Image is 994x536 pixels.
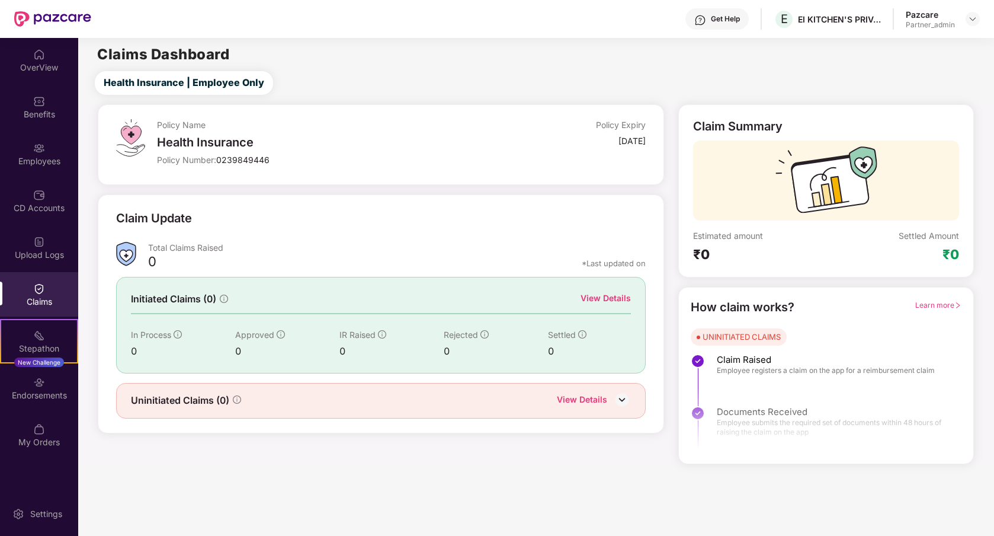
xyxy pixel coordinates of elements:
div: *Last updated on [582,258,646,269]
img: DownIcon [613,391,631,409]
span: Approved [235,330,274,340]
img: svg+xml;base64,PHN2ZyBpZD0iQ2xhaW0iIHhtbG5zPSJodHRwOi8vd3d3LnczLm9yZy8yMDAwL3N2ZyIgd2lkdGg9IjIwIi... [33,283,45,295]
img: New Pazcare Logo [14,11,91,27]
div: EI KITCHEN'S PRIVATE LIMITED [798,14,881,25]
div: 0 [548,344,631,359]
span: info-circle [233,395,241,404]
div: Partner_admin [906,20,955,30]
div: [DATE] [618,135,646,146]
span: info-circle [480,330,489,339]
img: svg+xml;base64,PHN2ZyBpZD0iRW5kb3JzZW1lbnRzIiB4bWxucz0iaHR0cDovL3d3dy53My5vcmcvMjAwMC9zdmciIHdpZH... [33,377,45,388]
div: Claim Summary [693,119,783,133]
img: svg+xml;base64,PHN2ZyB3aWR0aD0iMTcyIiBoZWlnaHQ9IjExMyIgdmlld0JveD0iMCAwIDE3MiAxMTMiIGZpbGw9Im5vbm... [775,146,877,221]
span: Settled [548,330,576,340]
div: View Details [581,292,631,305]
h2: Claims Dashboard [97,47,229,62]
span: right [954,302,961,309]
span: Rejected [444,330,478,340]
div: Stepathon [1,343,77,355]
span: Initiated Claims (0) [131,292,216,307]
img: svg+xml;base64,PHN2ZyBpZD0iSGVscC0zMngzMiIgeG1sbnM9Imh0dHA6Ly93d3cudzMub3JnLzIwMDAvc3ZnIiB3aWR0aD... [694,14,706,26]
img: svg+xml;base64,PHN2ZyBpZD0iRHJvcGRvd24tMzJ4MzIiIHhtbG5zPSJodHRwOi8vd3d3LnczLm9yZy8yMDAwL3N2ZyIgd2... [968,14,977,24]
span: E [781,12,788,26]
span: info-circle [378,330,386,339]
img: svg+xml;base64,PHN2ZyBpZD0iQ0RfQWNjb3VudHMiIGRhdGEtbmFtZT0iQ0QgQWNjb3VudHMiIHhtbG5zPSJodHRwOi8vd3... [33,189,45,201]
img: svg+xml;base64,PHN2ZyBpZD0iRW1wbG95ZWVzIiB4bWxucz0iaHR0cDovL3d3dy53My5vcmcvMjAwMC9zdmciIHdpZHRoPS... [33,142,45,154]
span: Uninitiated Claims (0) [131,393,229,408]
div: Estimated amount [693,230,826,241]
img: svg+xml;base64,PHN2ZyBpZD0iTXlfT3JkZXJzIiBkYXRhLW5hbWU9Ik15IE9yZGVycyIgeG1sbnM9Imh0dHA6Ly93d3cudz... [33,423,45,435]
img: ClaimsSummaryIcon [116,242,136,266]
button: Health Insurance | Employee Only [95,71,273,95]
span: info-circle [220,295,228,303]
img: svg+xml;base64,PHN2ZyB4bWxucz0iaHR0cDovL3d3dy53My5vcmcvMjAwMC9zdmciIHdpZHRoPSIyMSIgaGVpZ2h0PSIyMC... [33,330,45,342]
span: 0239849446 [216,155,270,165]
span: Employee registers a claim on the app for a reimbursement claim [717,366,935,375]
img: svg+xml;base64,PHN2ZyBpZD0iSG9tZSIgeG1sbnM9Imh0dHA6Ly93d3cudzMub3JnLzIwMDAvc3ZnIiB3aWR0aD0iMjAiIG... [33,49,45,60]
img: svg+xml;base64,PHN2ZyBpZD0iU2V0dGluZy0yMHgyMCIgeG1sbnM9Imh0dHA6Ly93d3cudzMub3JnLzIwMDAvc3ZnIiB3aW... [12,508,24,520]
div: Settled Amount [899,230,959,241]
span: Learn more [915,301,961,310]
img: svg+xml;base64,PHN2ZyBpZD0iQmVuZWZpdHMiIHhtbG5zPSJodHRwOi8vd3d3LnczLm9yZy8yMDAwL3N2ZyIgd2lkdGg9Ij... [33,95,45,107]
span: info-circle [174,330,182,339]
div: 0 [339,344,444,359]
div: New Challenge [14,358,64,367]
div: Claim Update [116,209,192,228]
span: IR Raised [339,330,376,340]
div: Health Insurance [157,135,483,149]
img: svg+xml;base64,PHN2ZyBpZD0iU3RlcC1Eb25lLTMyeDMyIiB4bWxucz0iaHR0cDovL3d3dy53My5vcmcvMjAwMC9zdmciIH... [691,354,705,368]
div: Policy Number: [157,154,483,165]
img: svg+xml;base64,PHN2ZyB4bWxucz0iaHR0cDovL3d3dy53My5vcmcvMjAwMC9zdmciIHdpZHRoPSI0OS4zMiIgaGVpZ2h0PS... [116,119,145,157]
div: Get Help [711,14,740,24]
span: info-circle [277,330,285,339]
div: ₹0 [693,246,826,263]
div: Total Claims Raised [148,242,646,253]
div: 0 [148,253,156,273]
div: View Details [557,393,607,409]
div: Pazcare [906,9,955,20]
div: 0 [131,344,235,359]
div: 0 [235,344,339,359]
div: Policy Name [157,119,483,130]
img: svg+xml;base64,PHN2ZyBpZD0iVXBsb2FkX0xvZ3MiIGRhdGEtbmFtZT0iVXBsb2FkIExvZ3MiIHhtbG5zPSJodHRwOi8vd3... [33,236,45,248]
div: ₹0 [942,246,959,263]
div: UNINITIATED CLAIMS [703,331,781,343]
span: Claim Raised [717,354,935,366]
span: Health Insurance | Employee Only [104,75,264,90]
div: 0 [444,344,548,359]
span: In Process [131,330,171,340]
span: info-circle [578,330,586,339]
div: Settings [27,508,66,520]
div: How claim works? [691,298,794,317]
div: Policy Expiry [596,119,646,130]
